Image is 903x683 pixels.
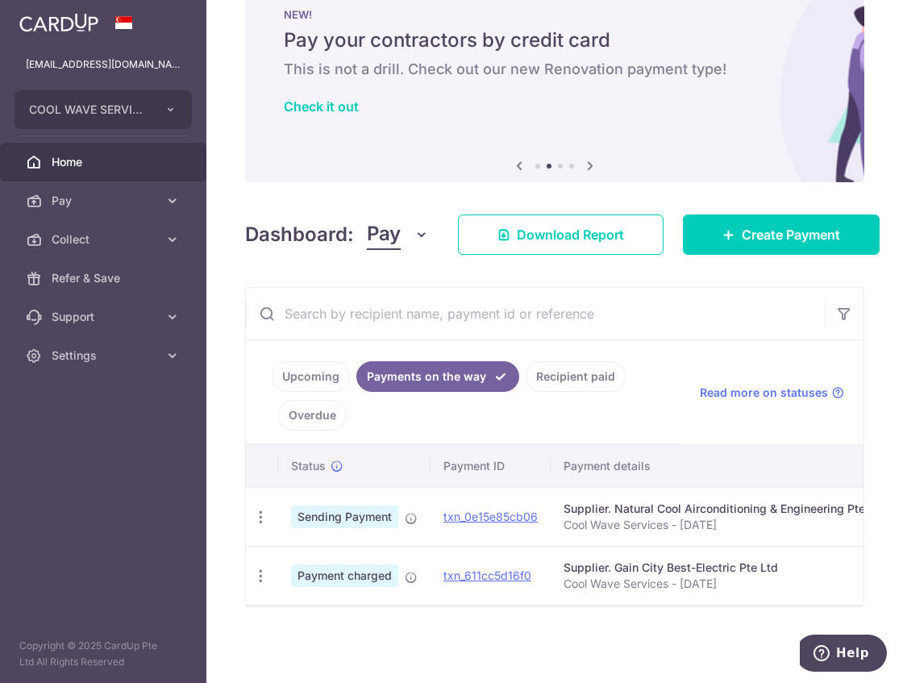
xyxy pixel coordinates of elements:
[291,564,398,587] span: Payment charged
[700,385,828,401] span: Read more on statuses
[683,214,880,255] a: Create Payment
[356,361,519,392] a: Payments on the way
[52,309,158,325] span: Support
[284,60,826,79] h6: This is not a drill. Check out our new Renovation payment type!
[700,385,844,401] a: Read more on statuses
[246,288,825,339] input: Search by recipient name, payment id or reference
[564,517,886,533] p: Cool Wave Services - [DATE]
[284,98,359,115] a: Check it out
[26,56,181,73] p: [EMAIL_ADDRESS][DOMAIN_NAME]
[291,458,326,474] span: Status
[284,27,826,53] h5: Pay your contractors by credit card
[29,102,148,118] span: COOL WAVE SERVICES
[517,225,624,244] span: Download Report
[15,90,192,129] button: COOL WAVE SERVICES
[431,445,551,487] th: Payment ID
[526,361,626,392] a: Recipient paid
[52,154,158,170] span: Home
[52,231,158,248] span: Collect
[19,13,98,32] img: CardUp
[742,225,840,244] span: Create Payment
[52,270,158,286] span: Refer & Save
[367,219,429,250] button: Pay
[52,193,158,209] span: Pay
[800,635,887,675] iframe: Opens a widget where you can find more information
[564,560,886,576] div: Supplier. Gain City Best-Electric Pte Ltd
[52,348,158,364] span: Settings
[443,510,538,523] a: txn_0e15e85cb06
[245,220,354,249] h4: Dashboard:
[284,8,826,21] p: NEW!
[443,568,531,582] a: txn_611cc5d16f0
[564,501,886,517] div: Supplier. Natural Cool Airconditioning & Engineering Pte Ltd
[367,219,401,250] span: Pay
[458,214,664,255] a: Download Report
[564,576,886,592] p: Cool Wave Services - [DATE]
[551,445,899,487] th: Payment details
[291,506,398,528] span: Sending Payment
[278,400,347,431] a: Overdue
[272,361,350,392] a: Upcoming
